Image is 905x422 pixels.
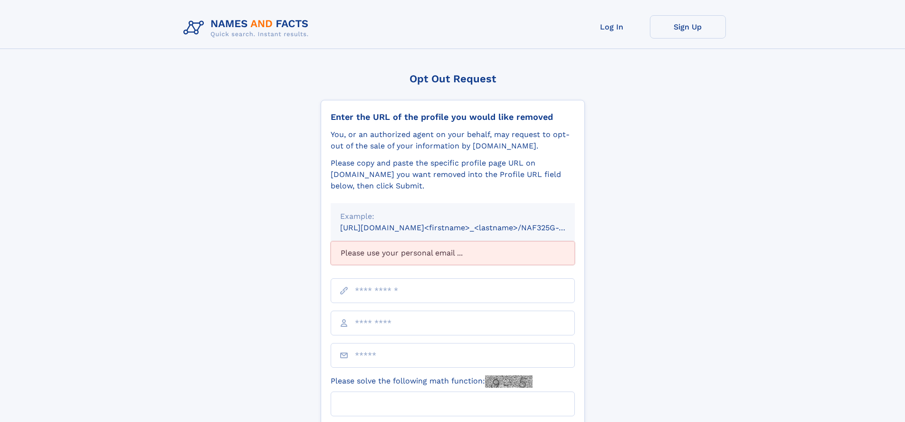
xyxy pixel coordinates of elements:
label: Please solve the following math function: [331,375,533,388]
a: Log In [574,15,650,39]
div: Please copy and paste the specific profile page URL on [DOMAIN_NAME] you want removed into the Pr... [331,157,575,192]
div: Example: [340,211,565,222]
small: [URL][DOMAIN_NAME]<firstname>_<lastname>/NAF325G-xxxxxxxx [340,223,593,232]
img: Logo Names and Facts [180,15,316,41]
div: Enter the URL of the profile you would like removed [331,112,575,122]
div: You, or an authorized agent on your behalf, may request to opt-out of the sale of your informatio... [331,129,575,152]
a: Sign Up [650,15,726,39]
div: Opt Out Request [321,73,585,85]
div: Please use your personal email ... [331,241,575,265]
